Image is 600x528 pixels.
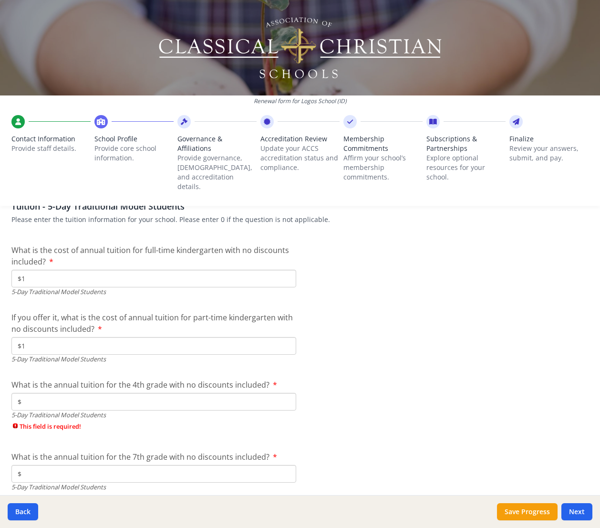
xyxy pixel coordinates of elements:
[11,134,91,144] span: Contact Information
[94,134,174,144] span: School Profile
[11,380,269,390] span: What is the annual tuition for the 4th grade with no discounts included?
[426,153,506,182] p: Explore optional resources for your school.
[11,312,293,334] span: If you offer it, what is the cost of annual tuition for part-time kindergarten with no discounts ...
[11,452,269,462] span: What is the annual tuition for the 7th grade with no discounts included?
[509,134,589,144] span: Finalize
[260,134,340,144] span: Accreditation Review
[8,503,38,520] button: Back
[426,134,506,153] span: Subscriptions & Partnerships
[157,14,443,81] img: Logo
[561,503,592,520] button: Next
[260,144,340,172] p: Update your ACCS accreditation status and compliance.
[11,483,296,492] div: 5-Day Traditional Model Students
[11,355,296,364] div: 5-Day Traditional Model Students
[11,215,589,224] p: Please enter the tuition information for your school. Please enter 0 if the question is not appli...
[11,422,296,431] span: This field is required!
[343,153,423,182] p: Affirm your school’s membership commitments.
[11,245,289,267] span: What is the cost of annual tuition for full-time kindergarten with no discounts included?
[11,411,296,420] div: 5-Day Traditional Model Students
[343,134,423,153] span: Membership Commitments
[509,144,589,163] p: Review your answers, submit, and pay.
[177,134,257,153] span: Governance & Affiliations
[11,144,91,153] p: Provide staff details.
[177,153,257,191] p: Provide governance, [DEMOGRAPHIC_DATA], and accreditation details.
[497,503,558,520] button: Save Progress
[11,287,296,296] div: 5-Day Traditional Model Students
[94,144,174,163] p: Provide core school information.
[11,495,296,504] span: This field is required!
